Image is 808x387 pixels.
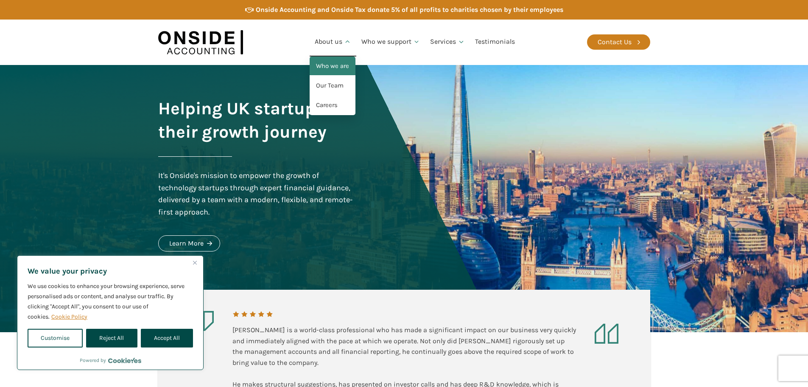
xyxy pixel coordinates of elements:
p: We value your privacy [28,266,193,276]
div: Learn More [169,238,204,249]
img: Close [193,261,197,265]
a: Our Team [310,76,355,96]
a: Who we support [356,28,425,56]
button: Reject All [86,329,137,347]
a: About us [310,28,356,56]
div: Contact Us [598,37,632,48]
a: Learn More [158,235,220,251]
a: Careers [310,96,355,115]
div: We value your privacy [17,255,204,370]
a: Cookie Policy [51,313,88,321]
div: Onside Accounting and Onside Tax donate 5% of all profits to charities chosen by their employees [256,4,563,15]
a: Contact Us [587,34,650,50]
button: Customise [28,329,83,347]
a: Visit CookieYes website [108,358,141,363]
a: Who we are [310,56,355,76]
p: We use cookies to enhance your browsing experience, serve personalised ads or content, and analys... [28,281,193,322]
a: Testimonials [470,28,520,56]
img: Onside Accounting [158,26,243,59]
div: Powered by [80,356,141,364]
div: It's Onside's mission to empower the growth of technology startups through expert financial guida... [158,169,355,218]
h1: Helping UK startups on their growth journey [158,97,355,144]
button: Close [190,257,200,268]
button: Accept All [141,329,193,347]
a: Services [425,28,470,56]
